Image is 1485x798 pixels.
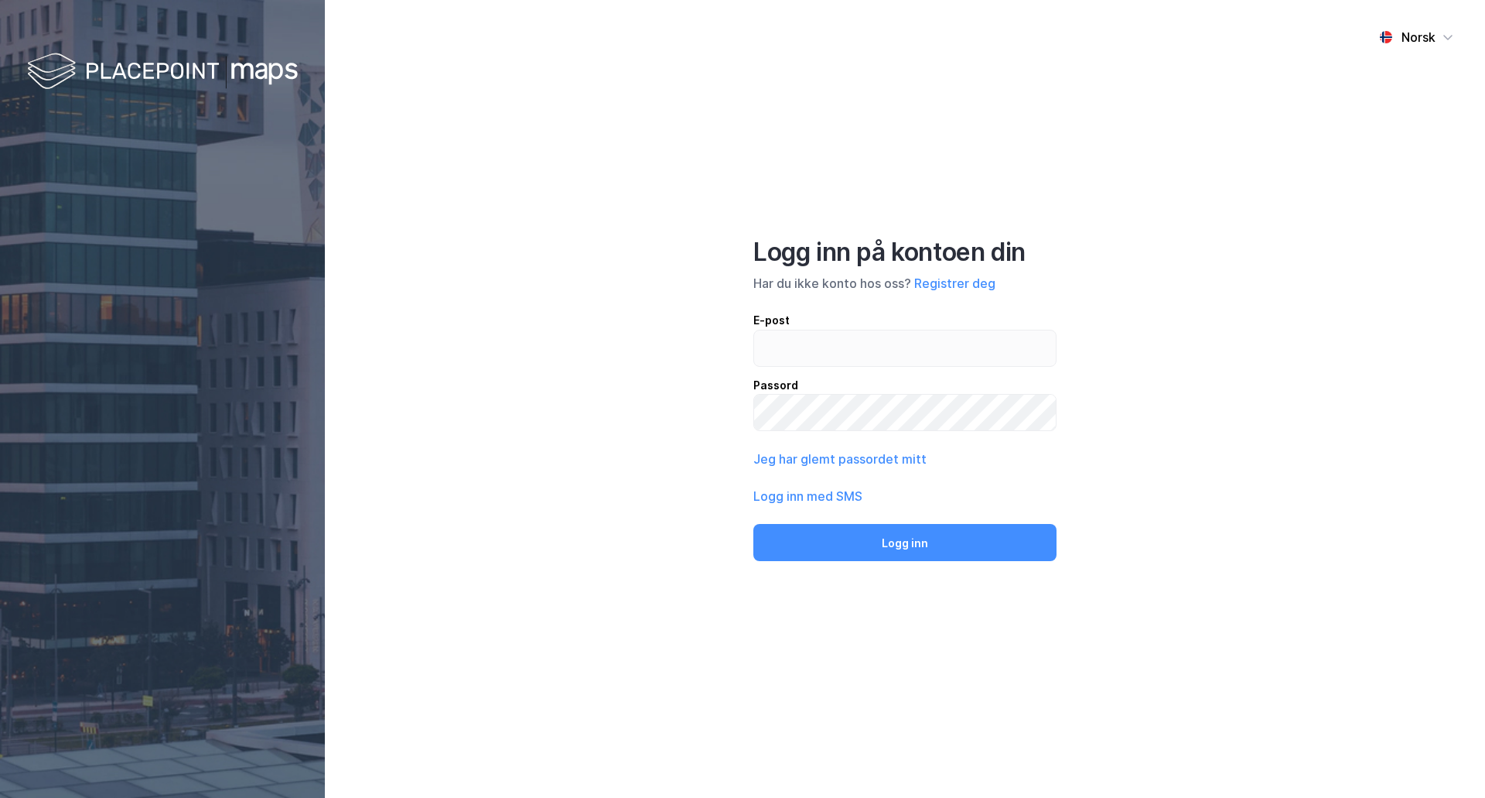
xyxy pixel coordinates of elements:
[753,376,1057,395] div: Passord
[1401,28,1435,46] div: Norsk
[753,487,862,505] button: Logg inn med SMS
[914,274,995,293] button: Registrer deg
[27,50,298,95] img: logo-white.f07954bde2210d2a523dddb988cd2aa7.svg
[753,311,1057,330] div: E-post
[753,450,927,468] button: Jeg har glemt passordet mitt
[753,237,1057,268] div: Logg inn på kontoen din
[753,524,1057,561] button: Logg inn
[753,274,1057,293] div: Har du ikke konto hos oss?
